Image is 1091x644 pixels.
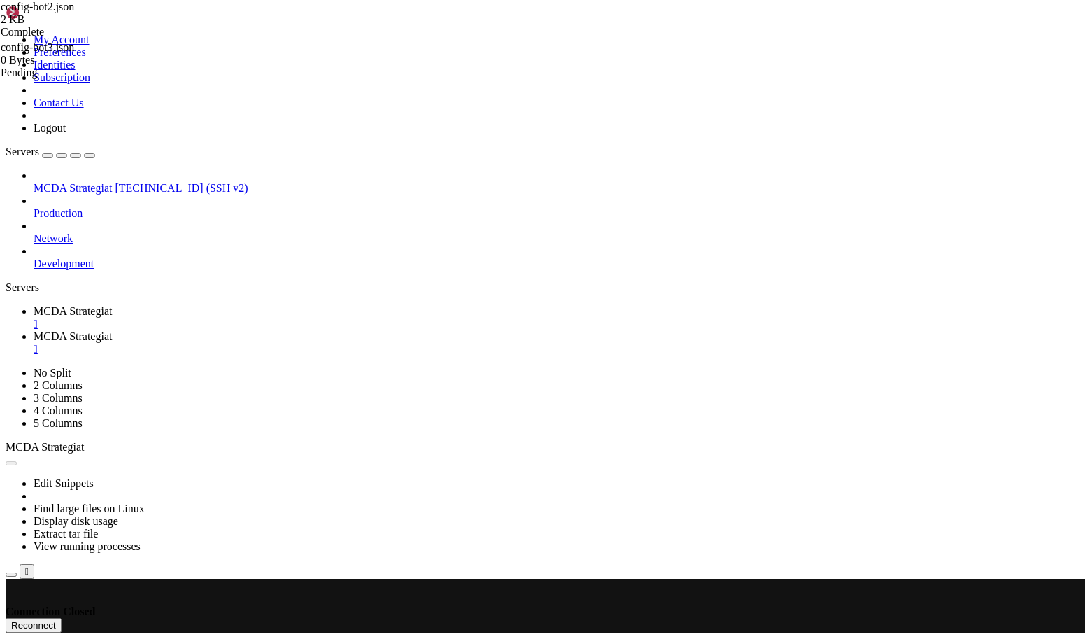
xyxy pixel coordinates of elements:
span: config-bot3.json [1,41,141,66]
div: 2 KB [1,13,141,26]
span: config-bot2.json [1,1,141,26]
span: config-bot3.json [1,41,74,53]
div: 0 Bytes [1,54,141,66]
div: Complete [1,26,141,38]
span: config-bot2.json [1,1,74,13]
div: Pending [1,66,141,79]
